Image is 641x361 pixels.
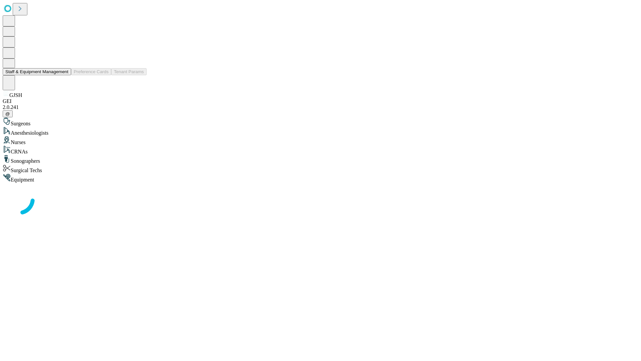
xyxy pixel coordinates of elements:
[9,92,22,98] span: GJSH
[3,117,638,127] div: Surgeons
[111,68,147,75] button: Tenant Params
[3,110,13,117] button: @
[5,111,10,116] span: @
[3,173,638,183] div: Equipment
[3,155,638,164] div: Sonographers
[3,68,71,75] button: Staff & Equipment Management
[3,136,638,145] div: Nurses
[3,104,638,110] div: 2.0.241
[3,127,638,136] div: Anesthesiologists
[3,98,638,104] div: GEI
[71,68,111,75] button: Preference Cards
[3,145,638,155] div: CRNAs
[3,164,638,173] div: Surgical Techs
